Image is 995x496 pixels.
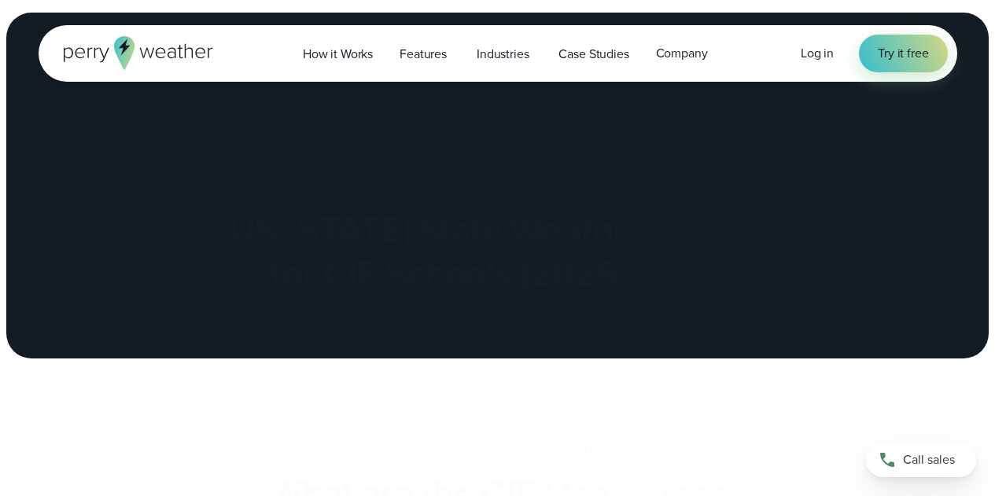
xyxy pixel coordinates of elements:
[878,44,928,63] span: Try it free
[400,45,447,64] span: Features
[801,44,834,62] span: Log in
[859,35,947,72] a: Try it free
[801,44,834,63] a: Log in
[477,45,529,64] span: Industries
[866,443,976,477] a: Call sales
[303,45,373,64] span: How it Works
[903,450,955,469] span: Call sales
[656,44,708,63] span: Company
[289,38,386,70] a: How it Works
[558,45,628,64] span: Case Studies
[545,38,642,70] a: Case Studies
